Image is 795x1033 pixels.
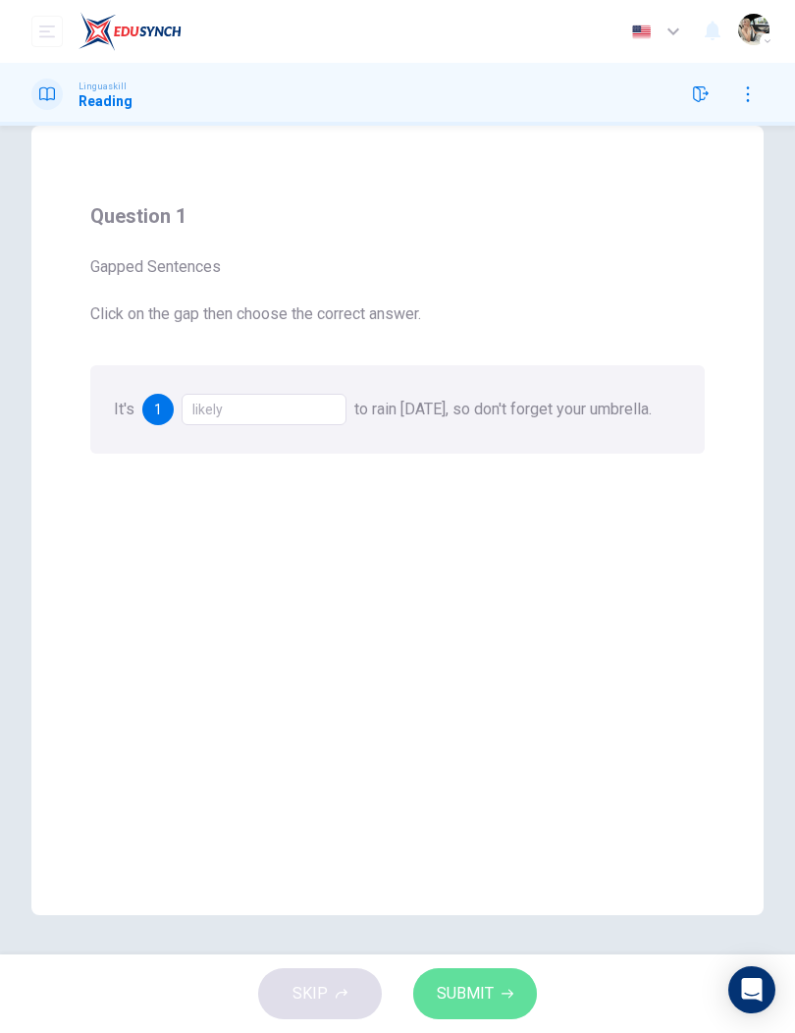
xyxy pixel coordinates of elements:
[90,255,705,279] span: Gapped Sentences
[90,200,705,232] h4: Question 1
[79,12,182,51] img: EduSynch logo
[413,968,537,1019] button: SUBMIT
[114,400,134,418] span: It's
[31,16,63,47] button: open mobile menu
[79,80,127,93] span: Linguaskill
[354,400,652,418] span: to rain [DATE], so don't forget your umbrella.
[629,25,654,39] img: en
[79,93,132,109] h1: Reading
[182,394,346,425] div: likely
[154,403,162,416] span: 1
[90,302,705,326] span: Click on the gap then choose the correct answer.
[738,14,769,45] img: Profile picture
[728,966,775,1013] div: Open Intercom Messenger
[437,980,494,1007] span: SUBMIT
